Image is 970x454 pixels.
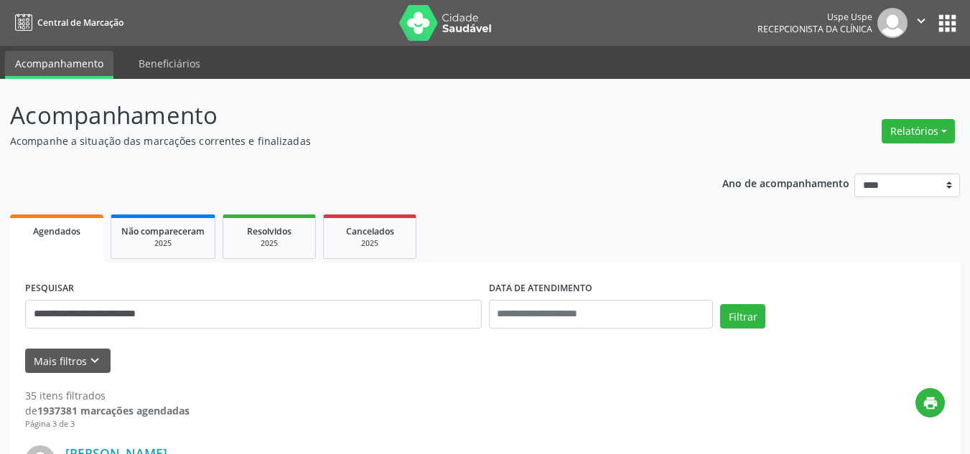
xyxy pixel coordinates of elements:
[129,51,210,76] a: Beneficiários
[913,13,929,29] i: 
[757,23,872,35] span: Recepcionista da clínica
[757,11,872,23] div: Uspe Uspe
[121,238,205,249] div: 2025
[87,353,103,369] i: keyboard_arrow_down
[37,404,190,417] strong: 1937381 marcações agendadas
[915,388,945,417] button: print
[935,11,960,36] button: apps
[25,278,74,300] label: PESQUISAR
[923,395,938,411] i: print
[10,133,675,148] p: Acompanhe a situação das marcações correntes e finalizadas
[25,418,190,430] div: Página 3 de 3
[37,16,123,29] span: Central de Marcação
[346,225,394,237] span: Cancelados
[121,225,205,237] span: Não compareceram
[5,51,113,79] a: Acompanhamento
[877,8,908,38] img: img
[25,403,190,418] div: de
[334,238,406,249] div: 2025
[720,304,765,328] button: Filtrar
[882,119,955,143] button: Relatórios
[233,238,305,249] div: 2025
[489,278,592,300] label: DATA DE ATENDIMENTO
[25,388,190,403] div: 35 itens filtrados
[722,174,849,191] p: Ano de acompanhamento
[10,98,675,133] p: Acompanhamento
[10,11,123,34] a: Central de Marcação
[33,225,80,237] span: Agendados
[908,8,935,38] button: 
[247,225,292,237] span: Resolvidos
[25,349,111,374] button: Mais filtroskeyboard_arrow_down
